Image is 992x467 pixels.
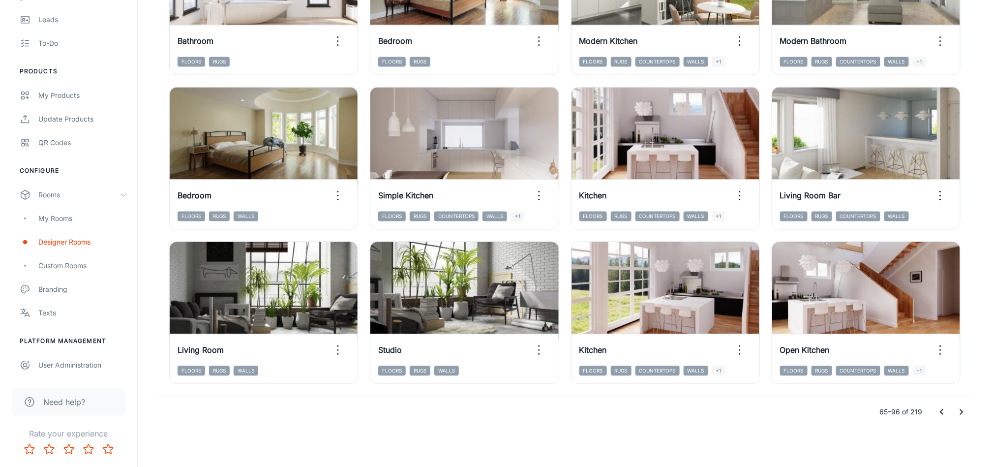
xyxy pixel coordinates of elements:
[684,366,708,375] span: Walls
[913,57,926,66] span: +1
[579,211,607,221] span: Floors
[378,211,406,221] span: Floors
[884,211,909,221] span: Walls
[712,57,725,66] span: +1
[611,211,631,221] span: Rugs
[38,213,127,224] div: My Rooms
[836,57,880,66] span: Countertops
[780,57,808,66] span: Floors
[38,14,127,25] div: Leads
[684,57,708,66] span: Walls
[932,402,952,422] button: Go to previous page
[812,211,832,221] span: Rugs
[178,35,213,47] h6: Bathroom
[178,211,205,221] span: Floors
[38,284,127,295] div: Branding
[780,366,808,375] span: Floors
[209,366,230,375] span: Rugs
[952,402,971,422] button: Go to next page
[410,57,430,66] span: Rugs
[38,308,127,318] div: Texts
[611,366,631,375] span: Rugs
[378,366,406,375] span: Floors
[684,211,708,221] span: Walls
[434,366,459,375] span: Walls
[780,189,841,201] h6: Living Room Bar
[611,57,631,66] span: Rugs
[410,211,430,221] span: Rugs
[780,211,808,221] span: Floors
[579,366,607,375] span: Floors
[178,189,211,201] h6: Bedroom
[635,366,680,375] span: Countertops
[38,90,127,101] div: My Products
[378,344,402,356] h6: Studio
[434,211,479,221] span: Countertops
[38,137,127,148] div: QR Codes
[482,211,507,221] span: Walls
[378,57,406,66] span: Floors
[43,396,85,408] span: Need help?
[780,35,847,47] h6: Modern Bathroom
[378,35,412,47] h6: Bedroom
[8,428,129,439] p: Rate your experience
[884,57,909,66] span: Walls
[209,211,230,221] span: Rugs
[38,189,120,200] div: Rooms
[884,366,909,375] span: Walls
[209,57,230,66] span: Rugs
[836,366,880,375] span: Countertops
[879,406,922,417] p: 65–96 of 219
[712,366,725,375] span: +1
[234,366,258,375] span: Walls
[178,57,205,66] span: Floors
[38,114,127,125] div: Update Products
[38,38,127,49] div: To-do
[579,344,607,356] h6: Kitchen
[579,35,638,47] h6: Modern Kitchen
[780,344,830,356] h6: Open Kitchen
[98,439,118,459] button: Rate 5 star
[38,360,127,371] div: User Administration
[178,366,205,375] span: Floors
[635,211,680,221] span: Countertops
[812,366,832,375] span: Rugs
[511,211,524,221] span: +1
[913,366,926,375] span: +1
[410,366,430,375] span: Rugs
[39,439,59,459] button: Rate 2 star
[836,211,880,221] span: Countertops
[79,439,98,459] button: Rate 4 star
[38,260,127,271] div: Custom Rooms
[178,344,224,356] h6: Living Room
[234,211,258,221] span: Walls
[59,439,79,459] button: Rate 3 star
[812,57,832,66] span: Rugs
[20,439,39,459] button: Rate 1 star
[38,237,127,248] div: Designer Rooms
[579,189,607,201] h6: Kitchen
[712,211,725,221] span: +1
[579,57,607,66] span: Floors
[635,57,680,66] span: Countertops
[378,189,433,201] h6: Simple Kitchen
